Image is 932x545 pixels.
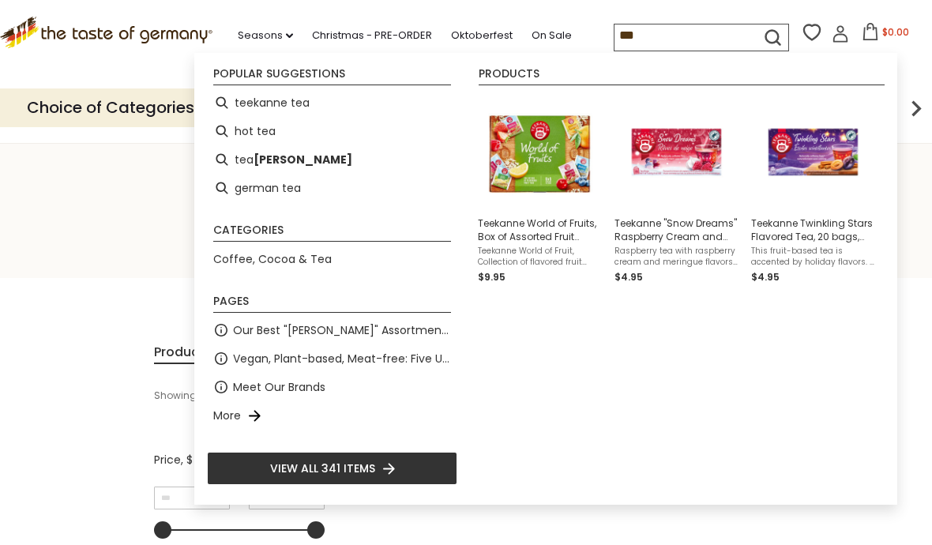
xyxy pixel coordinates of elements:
[154,452,193,468] span: Price
[745,88,881,291] li: Teekanne Twinkling Stars Flavored Tea, 20 bags, 1.76 oz
[238,27,293,44] a: Seasons
[154,341,235,364] a: View Products Tab
[213,295,451,313] li: Pages
[478,95,602,285] a: Teekanne World of Fruits Flavored TeaTeekanne World of Fruits, Box of Assorted Fruit Flavored Tea...
[207,401,457,430] li: More
[751,95,875,285] a: Teekanne Twinkling StarsTeekanne Twinkling Stars Flavored Tea, 20 bags, 1.76 ozThis fruit-based t...
[181,452,193,468] span: , $
[614,246,738,268] span: Raspberry tea with raspberry cream and meringue flavors. Drink pure or with a shot of [PERSON_NAM...
[483,95,597,209] img: Teekanne World of Fruits Flavored Tea
[608,88,745,291] li: Teekanne "Snow Dreams" Raspberry Cream and Meringue Flavor Tea, 18 bags, 1.59 oz
[194,53,897,505] div: Instant Search Results
[233,321,451,340] a: Our Best "[PERSON_NAME]" Assortment: 33 Choices For The Grillabend
[207,344,457,373] li: Vegan, Plant-based, Meat-free: Five Up and Coming Brands
[207,452,457,485] li: View all 341 items
[213,68,451,85] li: Popular suggestions
[756,95,870,209] img: Teekanne Twinkling Stars
[207,316,457,344] li: Our Best "[PERSON_NAME]" Assortment: 33 Choices For The Grillabend
[614,216,738,243] span: Teekanne "Snow Dreams" Raspberry Cream and Meringue Flavor Tea, 18 bags, 1.59 oz
[207,145,457,174] li: tea wurst
[614,270,643,284] span: $4.95
[751,246,875,268] span: This fruit-based tea is accented by holiday flavors. A delicious combination of hibiscus, apples,...
[900,92,932,124] img: next arrow
[619,95,734,209] img: Teekanne Snow Dreams
[472,88,608,291] li: Teekanne World of Fruits, Box of Assorted Fruit Flavored Tea, 30 bags, 68.75 grams
[207,174,457,202] li: german tea
[254,151,352,169] b: [PERSON_NAME]
[49,211,883,246] h1: Search results
[154,382,537,409] div: Showing results
[207,88,457,117] li: teekanne tea
[154,487,230,509] input: Minimum value
[532,27,572,44] a: On Sale
[312,27,432,44] a: Christmas - PRE-ORDER
[213,250,332,269] a: Coffee, Cocoa & Tea
[614,95,738,285] a: Teekanne Snow DreamsTeekanne "Snow Dreams" Raspberry Cream and Meringue Flavor Tea, 18 bags, 1.59...
[233,378,325,397] a: Meet Our Brands
[751,216,875,243] span: Teekanne Twinkling Stars Flavored Tea, 20 bags, 1.76 oz
[451,27,513,44] a: Oktoberfest
[207,245,457,273] li: Coffee, Cocoa & Tea
[233,350,451,368] a: Vegan, Plant-based, Meat-free: Five Up and Coming Brands
[852,23,919,47] button: $0.00
[882,25,909,39] span: $0.00
[270,460,375,477] span: View all 341 items
[478,270,505,284] span: $9.95
[207,117,457,145] li: hot tea
[478,216,602,243] span: Teekanne World of Fruits, Box of Assorted Fruit Flavored Tea, 30 bags, 68.75 grams
[207,373,457,401] li: Meet Our Brands
[751,270,780,284] span: $4.95
[479,68,885,85] li: Products
[478,246,602,268] span: Teekanne World of Fruit, Collection of flavored fruit teas includes 6 different kinds of infusion...
[213,224,451,242] li: Categories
